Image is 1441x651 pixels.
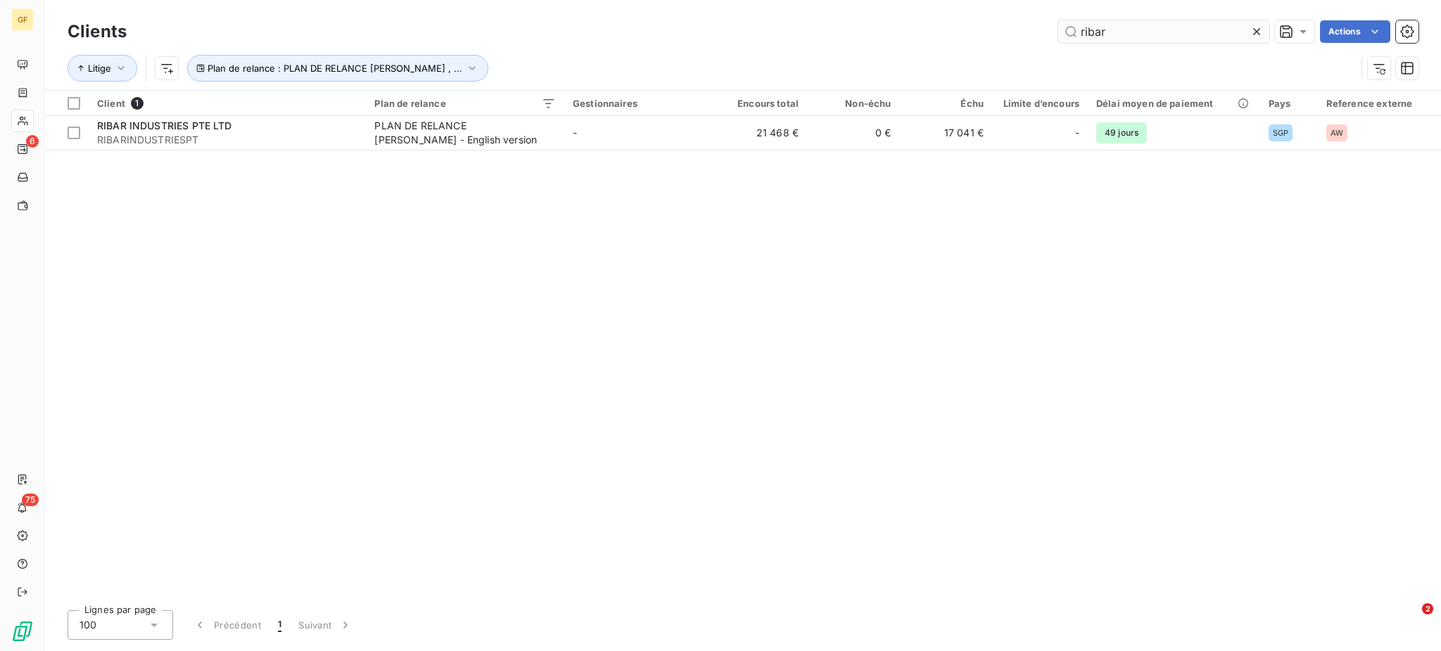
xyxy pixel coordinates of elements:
[1096,122,1147,143] span: 49 jours
[68,19,127,44] h3: Clients
[11,620,34,643] img: Logo LeanPay
[26,135,39,148] span: 6
[573,127,577,138] span: -
[1269,98,1309,109] div: Pays
[187,55,488,82] button: Plan de relance : PLAN DE RELANCE [PERSON_NAME] , ...
[68,55,137,82] button: Litige
[374,119,550,147] div: PLAN DE RELANCE [PERSON_NAME] - English version
[1320,20,1390,43] button: Actions
[97,98,125,109] span: Client
[97,133,357,147] span: RIBARINDUSTRIESPT
[269,610,290,640] button: 1
[208,63,462,74] span: Plan de relance : PLAN DE RELANCE [PERSON_NAME] , ...
[22,494,39,506] span: 75
[97,120,232,131] span: RIBAR INDUSTRIES PTE LTD
[715,116,807,150] td: 21 468 €
[80,618,96,632] span: 100
[290,610,361,640] button: Suivant
[1096,98,1252,109] div: Délai moyen de paiement
[908,98,984,109] div: Échu
[278,618,281,632] span: 1
[11,8,34,31] div: GF
[900,116,992,150] td: 17 041 €
[184,610,269,640] button: Précédent
[1001,98,1079,109] div: Limite d’encours
[1075,126,1079,140] span: -
[88,63,111,74] span: Litige
[1326,98,1433,109] div: Reference externe
[131,97,144,110] span: 1
[1273,129,1288,137] span: SGP
[1393,603,1427,637] iframe: Intercom live chat
[815,98,891,109] div: Non-échu
[1422,603,1433,614] span: 2
[374,98,555,109] div: Plan de relance
[1058,20,1269,43] input: Rechercher
[573,98,706,109] div: Gestionnaires
[807,116,899,150] td: 0 €
[723,98,799,109] div: Encours total
[1331,129,1343,137] span: AW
